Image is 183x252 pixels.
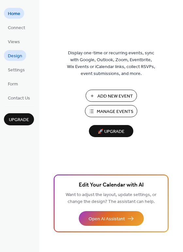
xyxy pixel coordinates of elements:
span: Display one-time or recurring events, sync with Google, Outlook, Zoom, Eventbrite, Wix Events or ... [67,50,155,77]
a: Views [4,36,24,47]
a: Settings [4,64,29,75]
span: Form [8,81,18,88]
a: Design [4,50,26,61]
span: Upgrade [9,117,29,123]
span: Design [8,53,22,60]
button: Open AI Assistant [79,211,144,226]
a: Form [4,78,22,89]
span: Want to adjust the layout, update settings, or change the design? The assistant can help. [66,190,157,206]
span: Open AI Assistant [89,216,125,223]
button: Upgrade [4,113,34,125]
span: Contact Us [8,95,30,102]
span: Manage Events [97,108,133,115]
span: Settings [8,67,25,74]
a: Home [4,8,24,19]
button: 🚀 Upgrade [89,125,133,137]
span: Connect [8,25,25,31]
button: Manage Events [85,105,137,117]
span: Edit Your Calendar with AI [79,181,144,190]
a: Contact Us [4,92,34,103]
button: Add New Event [86,90,137,102]
span: Add New Event [97,93,133,100]
a: Connect [4,22,29,33]
span: Home [8,10,20,17]
span: 🚀 Upgrade [93,127,129,136]
span: Views [8,39,20,45]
